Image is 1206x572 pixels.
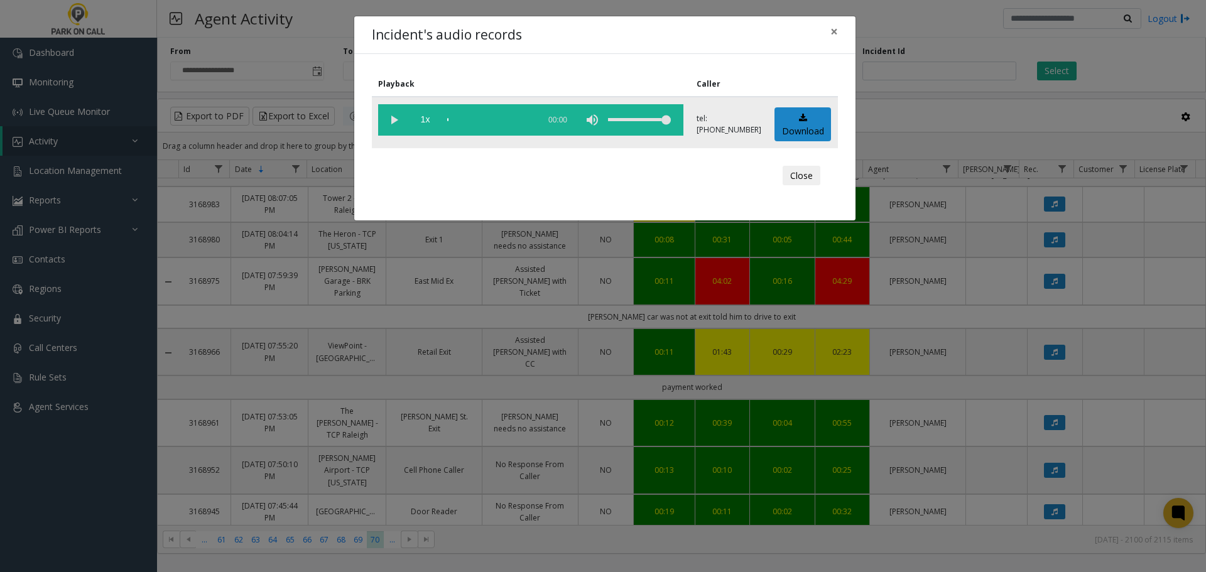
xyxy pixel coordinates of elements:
button: Close [822,16,847,47]
th: Playback [372,72,690,97]
div: scrub bar [447,104,533,136]
p: tel:[PHONE_NUMBER] [697,113,761,136]
th: Caller [690,72,768,97]
span: playback speed button [410,104,441,136]
a: Download [774,107,831,142]
span: × [830,23,838,40]
h4: Incident's audio records [372,25,522,45]
button: Close [783,166,820,186]
div: volume level [608,104,671,136]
